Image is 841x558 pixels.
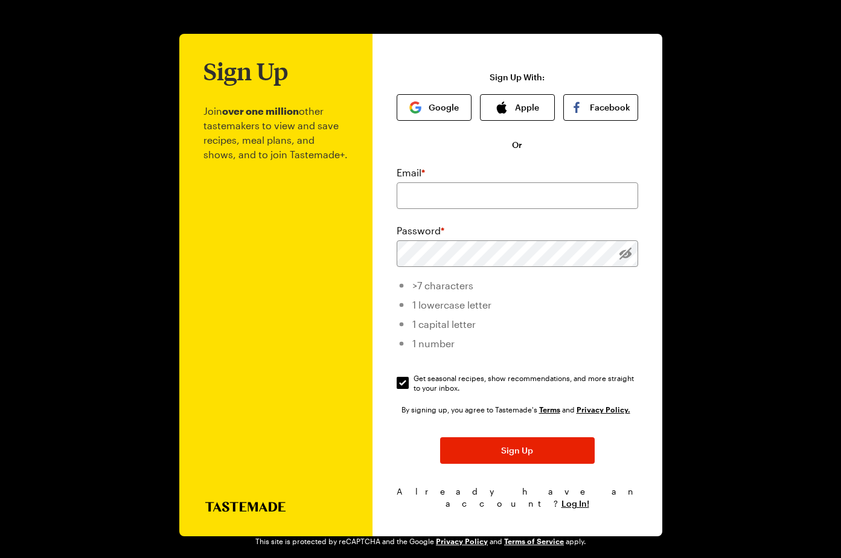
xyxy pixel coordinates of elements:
label: Password [397,223,444,238]
label: Email [397,165,425,180]
p: Join other tastemakers to view and save recipes, meal plans, and shows, and to join Tastemade+. [203,85,348,502]
a: Go to Tastemade Homepage [379,19,462,34]
span: 1 number [412,338,455,349]
span: Already have an account? [397,486,638,508]
button: Sign Up [440,437,595,464]
div: This site is protected by reCAPTCHA and the Google and apply. [255,536,586,546]
span: 1 lowercase letter [412,299,491,310]
div: By signing up, you agree to Tastemade's and [401,403,633,415]
p: Sign Up With: [490,72,545,82]
button: Google [397,94,472,121]
b: over one million [222,105,299,117]
span: Get seasonal recipes, show recommendations, and more straight to your inbox. [414,373,639,393]
h1: Sign Up [203,58,288,85]
button: Facebook [563,94,638,121]
span: Or [512,139,522,151]
span: >7 characters [412,280,473,291]
img: tastemade [379,20,462,30]
a: Google Privacy Policy [436,536,488,546]
a: Tastemade Terms of Service [539,404,560,414]
button: Apple [480,94,555,121]
button: Log In! [561,498,589,510]
a: Tastemade Privacy Policy [577,404,630,414]
span: Sign Up [501,444,533,457]
span: 1 capital letter [412,318,476,330]
input: Get seasonal recipes, show recommendations, and more straight to your inbox. [397,377,409,389]
a: Google Terms of Service [504,536,564,546]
